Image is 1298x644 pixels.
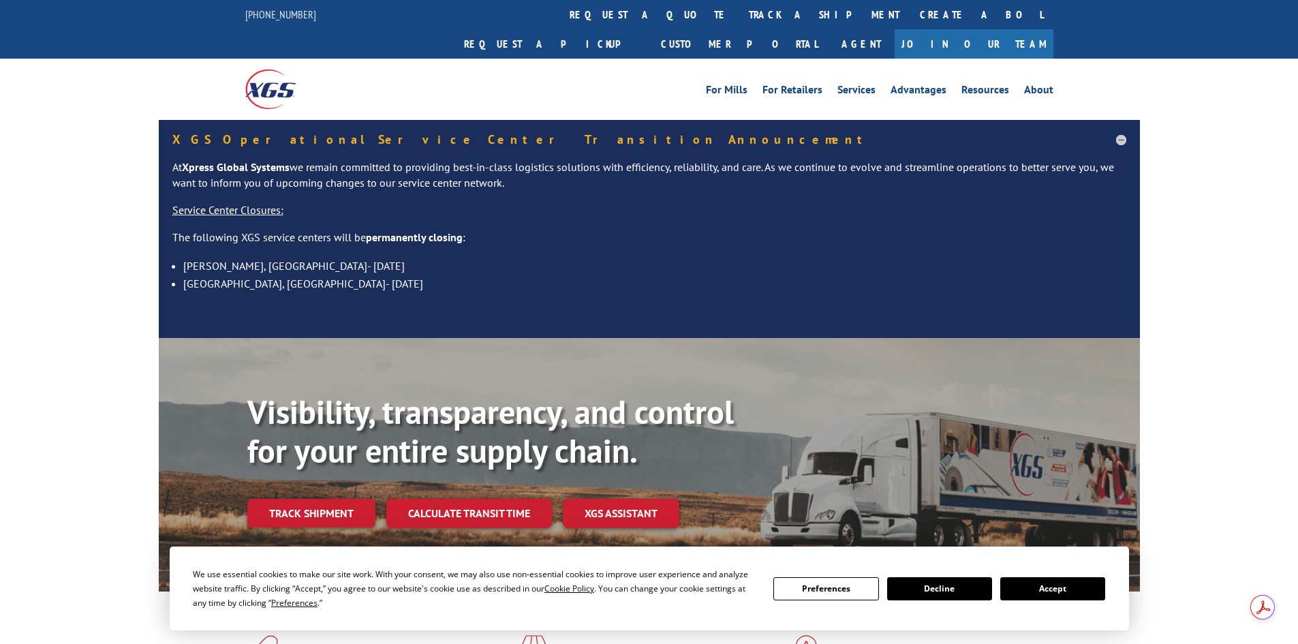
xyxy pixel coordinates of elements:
[172,159,1126,203] p: At we remain committed to providing best-in-class logistics solutions with efficiency, reliabilit...
[891,85,946,99] a: Advantages
[651,29,828,59] a: Customer Portal
[172,203,283,217] u: Service Center Closures:
[172,230,1126,257] p: The following XGS service centers will be :
[245,7,316,21] a: [PHONE_NUMBER]
[366,230,463,244] strong: permanently closing
[828,29,895,59] a: Agent
[837,85,876,99] a: Services
[762,85,822,99] a: For Retailers
[271,597,318,609] span: Preferences
[247,499,375,527] a: Track shipment
[544,583,594,594] span: Cookie Policy
[172,134,1126,146] h5: XGS Operational Service Center Transition Announcement
[563,499,679,528] a: XGS ASSISTANT
[961,85,1009,99] a: Resources
[706,85,747,99] a: For Mills
[183,275,1126,292] li: [GEOGRAPHIC_DATA], [GEOGRAPHIC_DATA]- [DATE]
[773,577,878,600] button: Preferences
[1000,577,1105,600] button: Accept
[887,577,992,600] button: Decline
[1024,85,1053,99] a: About
[247,390,734,472] b: Visibility, transparency, and control for your entire supply chain.
[183,257,1126,275] li: [PERSON_NAME], [GEOGRAPHIC_DATA]- [DATE]
[170,547,1129,630] div: Cookie Consent Prompt
[386,499,552,528] a: Calculate transit time
[454,29,651,59] a: Request a pickup
[895,29,1053,59] a: Join Our Team
[182,160,290,174] strong: Xpress Global Systems
[193,567,757,610] div: We use essential cookies to make our site work. With your consent, we may also use non-essential ...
